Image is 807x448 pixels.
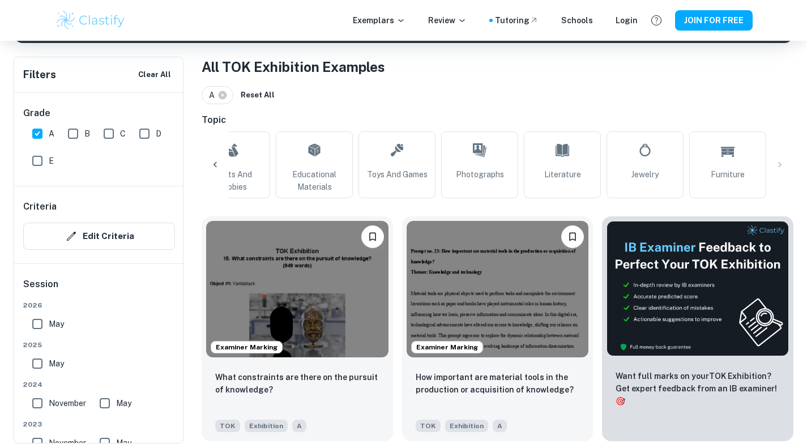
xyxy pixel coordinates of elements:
span: Photographs [456,168,504,181]
span: E [49,155,54,167]
span: TOK [215,420,240,432]
span: Exhibition [245,420,288,432]
span: Furniture [711,168,745,181]
button: Please log in to bookmark exemplars [561,225,584,248]
img: Thumbnail [607,221,789,356]
span: A [292,420,306,432]
span: Literature [544,168,581,181]
span: Jewelry [631,168,659,181]
span: B [84,127,90,140]
span: Examiner Marking [211,342,282,352]
span: 2024 [23,379,175,390]
span: Exhibition [445,420,488,432]
button: JOIN FOR FREE [675,10,753,31]
span: Toys and Games [367,168,428,181]
button: Edit Criteria [23,223,175,250]
a: ThumbnailWant full marks on yourTOK Exhibition? Get expert feedback from an IB examiner! [602,216,793,441]
button: Please log in to bookmark exemplars [361,225,384,248]
span: 2025 [23,340,175,350]
span: A [49,127,54,140]
span: Educational Materials [281,168,348,193]
span: 2026 [23,300,175,310]
img: TOK Exhibition example thumbnail: What constraints are there on the pursui [206,221,388,357]
img: Clastify logo [55,9,127,32]
a: Schools [561,14,593,27]
span: 2023 [23,419,175,429]
button: Help and Feedback [647,11,666,30]
span: A [493,420,507,432]
img: TOK Exhibition example thumbnail: How important are material tools in the [407,221,589,357]
h6: Filters [23,67,56,83]
a: Tutoring [495,14,539,27]
h6: Grade [23,106,175,120]
a: Examiner MarkingPlease log in to bookmark exemplarsWhat constraints are there on the pursuit of k... [202,216,393,441]
p: How important are material tools in the production or acquisition of knowledge? [416,371,580,396]
span: Examiner Marking [412,342,483,352]
span: May [49,357,64,370]
a: Login [616,14,638,27]
span: C [120,127,126,140]
span: November [49,397,86,409]
span: D [156,127,161,140]
span: May [116,397,131,409]
span: A [209,89,220,101]
button: Reset All [238,87,277,104]
h6: Criteria [23,200,57,214]
span: 🎯 [616,396,625,406]
a: Examiner MarkingPlease log in to bookmark exemplarsHow important are material tools in the produc... [402,216,593,441]
p: What constraints are there on the pursuit of knowledge? [215,371,379,396]
span: TOK [416,420,441,432]
p: Review [428,14,467,27]
h6: Topic [202,113,793,127]
h1: All TOK Exhibition Examples [202,57,793,77]
h6: Session [23,278,175,300]
span: Crafts and Hobbies [198,168,265,193]
div: A [202,86,233,104]
span: May [49,318,64,330]
button: Clear All [135,66,174,83]
p: Want full marks on your TOK Exhibition ? Get expert feedback from an IB examiner! [616,370,780,407]
p: Exemplars [353,14,405,27]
